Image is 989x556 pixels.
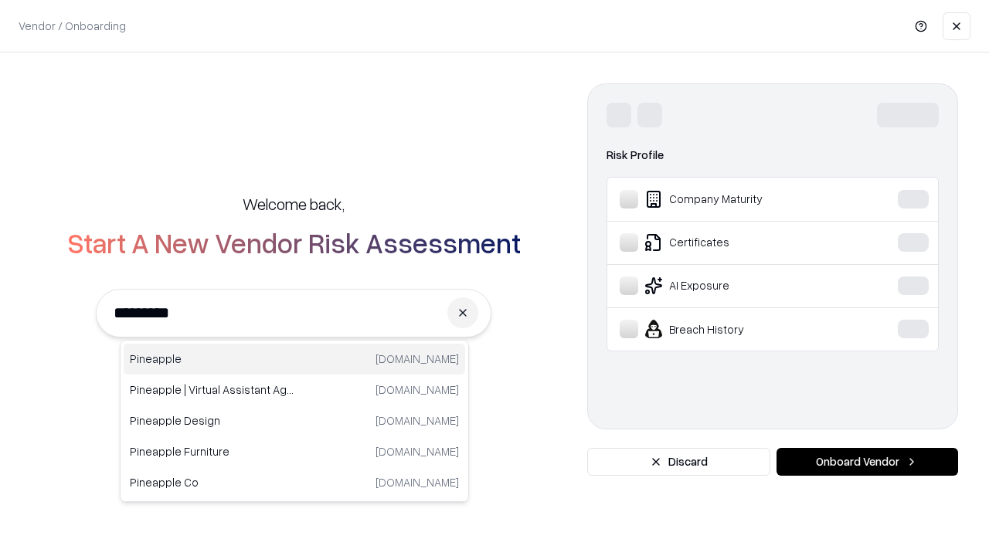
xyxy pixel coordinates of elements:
[376,351,459,367] p: [DOMAIN_NAME]
[120,340,469,502] div: Suggestions
[376,381,459,398] p: [DOMAIN_NAME]
[620,276,851,295] div: AI Exposure
[19,18,126,34] p: Vendor / Onboarding
[130,412,294,429] p: Pineapple Design
[243,193,345,215] h5: Welcome back,
[376,443,459,459] p: [DOMAIN_NAME]
[130,443,294,459] p: Pineapple Furniture
[130,381,294,398] p: Pineapple | Virtual Assistant Agency
[607,146,939,164] div: Risk Profile
[130,351,294,367] p: Pineapple
[620,233,851,252] div: Certificates
[67,227,521,258] h2: Start A New Vendor Risk Assessment
[376,412,459,429] p: [DOMAIN_NAME]
[620,190,851,208] div: Company Maturity
[587,448,770,476] button: Discard
[620,320,851,338] div: Breach History
[130,474,294,490] p: Pineapple Co
[777,448,958,476] button: Onboard Vendor
[376,474,459,490] p: [DOMAIN_NAME]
